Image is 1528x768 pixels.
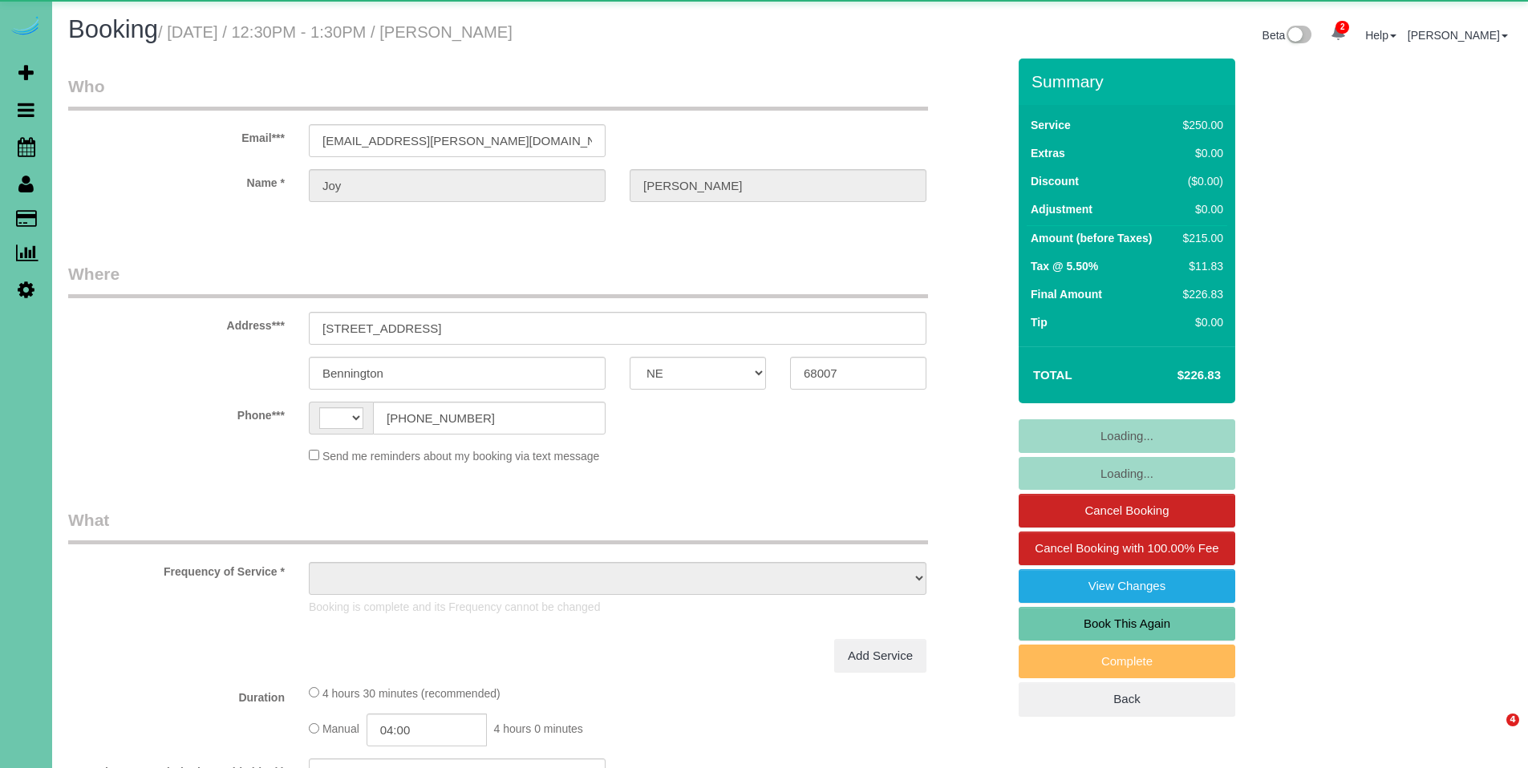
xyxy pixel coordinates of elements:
a: View Changes [1019,569,1235,603]
a: Cancel Booking with 100.00% Fee [1019,532,1235,565]
label: Frequency of Service * [56,558,297,580]
span: Booking [68,15,158,43]
label: Discount [1031,173,1079,189]
span: 2 [1335,21,1349,34]
img: New interface [1285,26,1311,46]
iframe: Intercom live chat [1473,713,1512,752]
div: ($0.00) [1177,173,1223,189]
a: Help [1365,29,1396,42]
h3: Summary [1032,72,1227,91]
label: Final Amount [1031,286,1102,302]
div: $0.00 [1177,145,1223,161]
div: $11.83 [1177,258,1223,274]
a: Add Service [834,639,926,673]
a: Cancel Booking [1019,494,1235,527]
label: Adjustment [1031,201,1092,217]
label: Duration [56,684,297,705]
div: $226.83 [1177,286,1223,302]
h4: $226.83 [1129,369,1221,382]
small: / [DATE] / 12:30PM - 1:30PM / [PERSON_NAME] [158,23,513,41]
a: Book This Again [1019,607,1235,641]
span: Manual [322,723,359,736]
label: Tax @ 5.50% [1031,258,1098,274]
label: Name * [56,169,297,191]
a: Beta [1263,29,1312,42]
a: [PERSON_NAME] [1408,29,1508,42]
label: Service [1031,117,1071,133]
label: Amount (before Taxes) [1031,230,1152,246]
img: Automaid Logo [10,16,42,38]
strong: Total [1033,368,1072,382]
a: 2 [1323,16,1354,51]
legend: Who [68,75,928,111]
span: Cancel Booking with 100.00% Fee [1035,541,1218,555]
span: Send me reminders about my booking via text message [322,450,600,463]
label: Extras [1031,145,1065,161]
p: Booking is complete and its Frequency cannot be changed [309,599,926,615]
span: 4 hours 30 minutes (recommended) [322,687,501,700]
div: $215.00 [1177,230,1223,246]
div: $250.00 [1177,117,1223,133]
legend: Where [68,262,928,298]
div: $0.00 [1177,201,1223,217]
label: Tip [1031,314,1048,330]
span: 4 hours 0 minutes [494,723,583,736]
span: 4 [1506,713,1519,726]
a: Back [1019,682,1235,716]
div: $0.00 [1177,314,1223,330]
legend: What [68,508,928,544]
